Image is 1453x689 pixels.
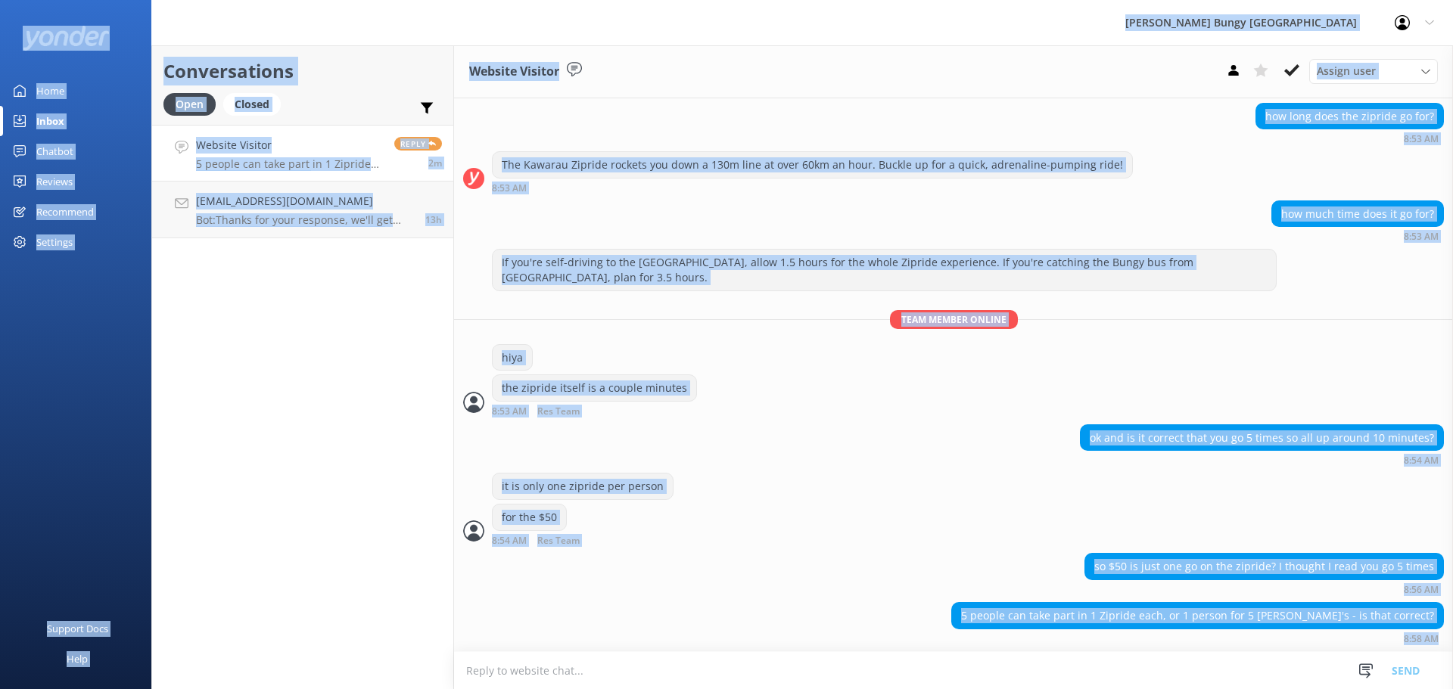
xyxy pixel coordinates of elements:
[152,125,453,182] a: Website Visitor5 people can take part in 1 Zipride each, or 1 person for 5 [PERSON_NAME]'s - is t...
[492,536,527,546] strong: 8:54 AM
[196,137,383,154] h4: Website Visitor
[1309,59,1438,83] div: Assign User
[952,603,1443,628] div: 5 people can take part in 1 Zipride each, or 1 person for 5 [PERSON_NAME]'s - is that correct?
[428,157,442,169] span: Sep 06 2025 08:58am (UTC +12:00) Pacific/Auckland
[196,193,414,209] h4: [EMAIL_ADDRESS][DOMAIN_NAME]
[492,535,629,546] div: Sep 06 2025 08:54am (UTC +12:00) Pacific/Auckland
[493,473,673,499] div: it is only one zipride per person
[196,157,383,171] p: 5 people can take part in 1 Zipride each, or 1 person for 5 [PERSON_NAME]'s - is that correct?
[493,375,696,401] div: the zipride itself is a couple minutes
[537,536,580,546] span: Res Team
[36,227,73,257] div: Settings
[1080,455,1444,465] div: Sep 06 2025 08:54am (UTC +12:00) Pacific/Auckland
[1271,231,1444,241] div: Sep 06 2025 08:53am (UTC +12:00) Pacific/Auckland
[493,345,532,371] div: hiya
[492,405,697,417] div: Sep 06 2025 08:53am (UTC +12:00) Pacific/Auckland
[1404,585,1439,594] strong: 8:56 AM
[492,182,1133,193] div: Sep 06 2025 08:53am (UTC +12:00) Pacific/Auckland
[223,93,281,116] div: Closed
[152,182,453,238] a: [EMAIL_ADDRESS][DOMAIN_NAME]Bot:Thanks for your response, we'll get back to you as soon as we can...
[36,136,73,166] div: Chatbot
[36,106,64,136] div: Inbox
[163,57,442,85] h2: Conversations
[394,137,442,151] span: Reply
[23,26,110,51] img: yonder-white-logo.png
[492,407,527,417] strong: 8:53 AM
[67,644,88,674] div: Help
[36,166,73,197] div: Reviews
[1317,63,1376,79] span: Assign user
[492,184,527,193] strong: 8:53 AM
[1085,554,1443,579] div: so $50 is just one go on the zipride? I thought I read you go 5 times
[36,197,94,227] div: Recommend
[537,407,580,417] span: Res Team
[951,633,1444,644] div: Sep 06 2025 08:58am (UTC +12:00) Pacific/Auckland
[1272,201,1443,227] div: how much time does it go for?
[1404,232,1439,241] strong: 8:53 AM
[1084,584,1444,594] div: Sep 06 2025 08:56am (UTC +12:00) Pacific/Auckland
[493,250,1276,290] div: If you're self-driving to the [GEOGRAPHIC_DATA], allow 1.5 hours for the whole Zipride experience...
[223,95,288,112] a: Closed
[469,62,559,82] h3: Website Visitor
[1404,135,1439,144] strong: 8:53 AM
[47,613,108,644] div: Support Docs
[36,76,64,106] div: Home
[1081,425,1443,451] div: ok and is it correct that you go 5 times so all up around 10 minutes?
[1255,133,1444,144] div: Sep 06 2025 08:53am (UTC +12:00) Pacific/Auckland
[890,310,1018,329] span: Team member online
[196,213,414,227] p: Bot: Thanks for your response, we'll get back to you as soon as we can during opening hours.
[1404,635,1439,644] strong: 8:58 AM
[425,213,442,226] span: Sep 05 2025 07:29pm (UTC +12:00) Pacific/Auckland
[163,95,223,112] a: Open
[1256,104,1443,129] div: how long does the zipride go for?
[493,152,1132,178] div: The Kawarau Zipride rockets you down a 130m line at over 60km an hour. Buckle up for a quick, adr...
[1404,456,1439,465] strong: 8:54 AM
[163,93,216,116] div: Open
[493,504,566,530] div: for the $50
